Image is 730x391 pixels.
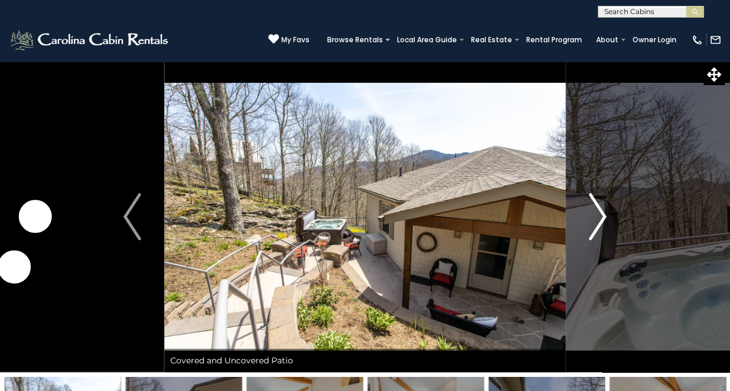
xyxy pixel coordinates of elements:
a: Rental Program [520,32,588,48]
img: arrow [123,193,141,240]
img: phone-regular-white.png [691,34,703,46]
div: Covered and Uncovered Patio [164,349,566,372]
a: Real Estate [465,32,518,48]
a: Browse Rentals [321,32,389,48]
img: White-1-2.png [9,28,171,52]
img: mail-regular-white.png [709,34,721,46]
a: Owner Login [627,32,682,48]
a: About [590,32,624,48]
a: My Favs [268,33,310,46]
a: Local Area Guide [391,32,463,48]
span: My Favs [281,35,310,45]
img: arrow [589,193,607,240]
button: Previous [100,61,164,372]
button: Next [566,61,630,372]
